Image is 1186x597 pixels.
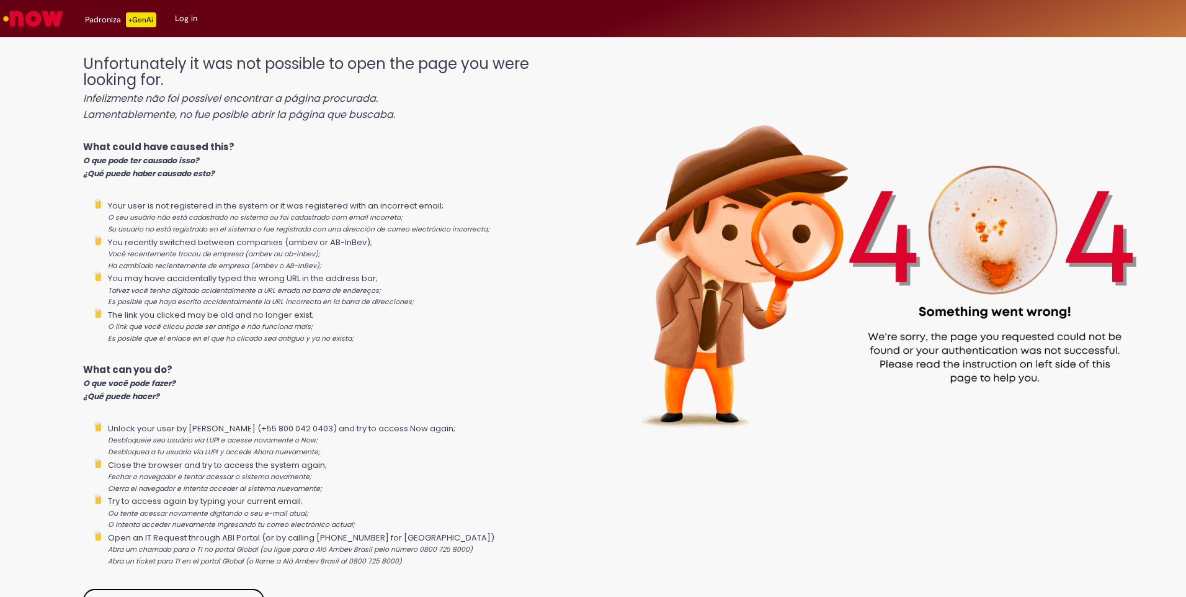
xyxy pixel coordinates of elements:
i: O que pode ter causado isso? [83,155,199,166]
i: Es posible que el enlace en el que ha clicado sea antiguo y ya no exista; [108,334,354,343]
h1: Unfortunately it was not possible to open the page you were looking for. [83,56,579,122]
i: Es posible que haya escrito accidentalmente la URL incorrecta en la barra de direcciones; [108,297,414,307]
li: Try to access again by typing your current email; [108,494,579,531]
li: Your user is not registered in the system or it was registered with an incorrect email; [108,199,579,235]
i: Cierra el navegador e intenta acceder al sistema nuevamente; [108,484,322,493]
i: Infelizmente não foi possível encontrar a página procurada. [83,91,378,105]
i: Su usuario no está registrado en el sistema o fue registrado con una dirección de correo electrón... [108,225,489,234]
i: Desbloquea a tu usuario vía LUPI y accede Ahora nuevamente; [108,447,320,457]
i: Abra um chamado para o TI no portal Global (ou ligue para o Alô Ambev Brasil pelo número 0800 725... [108,545,473,554]
i: Abra un ticket para TI en el portal Global (o llame a Alô Ambev Brasil al 0800 725 8000) [108,557,402,566]
i: ¿Qué puede haber causado esto? [83,168,215,179]
li: You may have accidentally typed the wrong URL in the address bar; [108,271,579,308]
i: ¿Qué puede hacer? [83,391,159,402]
p: What can you do? [83,363,579,403]
i: O que você pode fazer? [83,378,176,388]
i: Ha cambiado recientemente de empresa (Ambev o AB-InBev); [108,261,321,271]
i: Desbloqueie seu usuário via LUPI e acesse novamente o Now; [108,436,318,445]
i: O intenta acceder nuevamente ingresando tu correo electrónico actual; [108,520,355,529]
p: +GenAi [126,12,156,27]
i: Você recentemente trocou de empresa (ambev ou ab-inbev); [108,249,320,259]
li: Unlock your user by [PERSON_NAME] (+55 800 042 0403) and try to access Now again; [108,421,579,458]
i: Ou tente acessar novamente digitando o seu e-mail atual; [108,509,308,518]
li: The link you clicked may be old and no longer exist; [108,308,579,344]
li: Close the browser and try to access the system again; [108,458,579,495]
img: ServiceNow [1,6,65,31]
i: Talvez você tenha digitado acidentalmente a URL errada na barra de endereços; [108,286,381,295]
i: Fechar o navegador e tentar acessar o sistema novamente; [108,472,311,482]
div: Padroniza [85,12,156,27]
li: Open an IT Request through ABI Portal (or by calling [PHONE_NUMBER] for [GEOGRAPHIC_DATA]) [108,531,579,567]
i: O link que você clicou pode ser antigo e não funciona mais; [108,322,313,331]
p: What could have caused this? [83,140,579,180]
img: 404_ambev_new.png [579,43,1186,467]
i: Lamentablemente, no fue posible abrir la página que buscaba. [83,107,395,122]
i: O seu usuário não está cadastrado no sistema ou foi cadastrado com email incorreto; [108,213,403,222]
li: You recently switched between companies (ambev or AB-InBev); [108,235,579,272]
